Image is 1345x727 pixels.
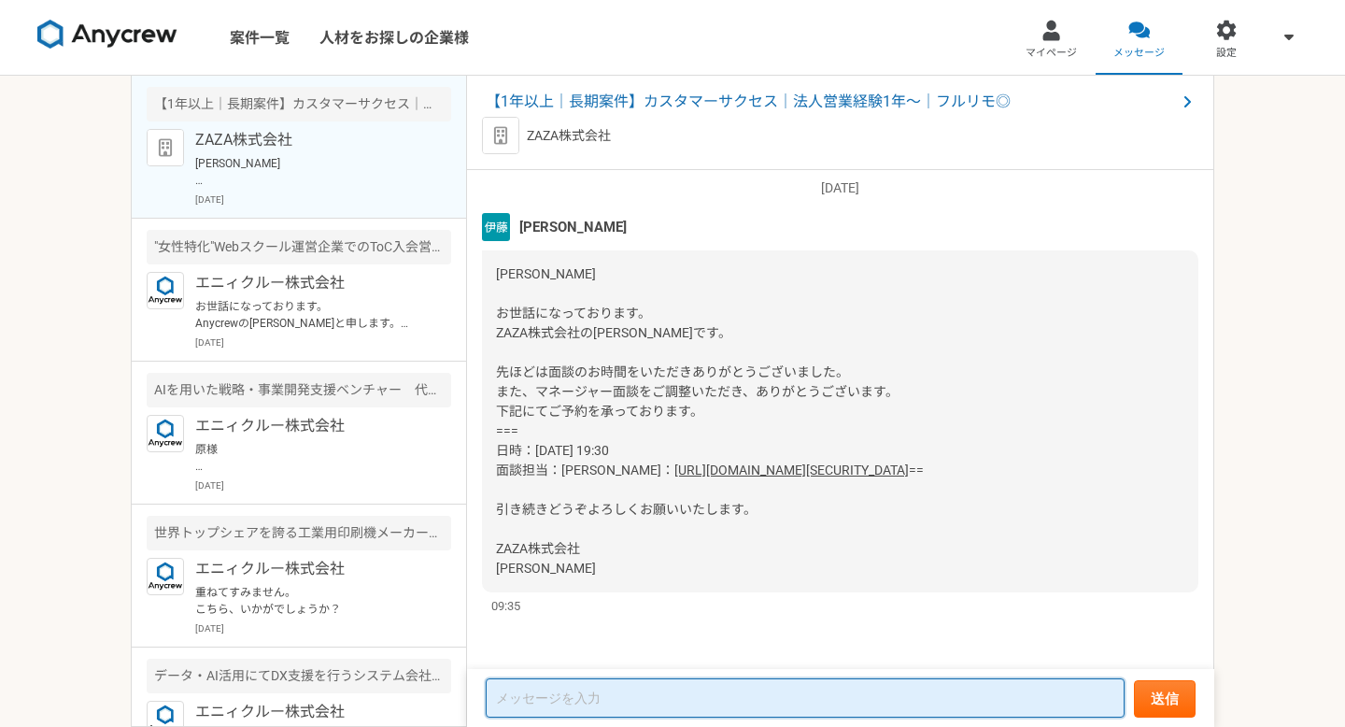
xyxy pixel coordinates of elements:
div: "女性特化"Webスクール運営企業でのToC入会営業（フルリモート可） [147,230,451,264]
span: 【1年以上｜長期案件】カスタマーサクセス｜法人営業経験1年〜｜フルリモ◎ [486,91,1176,113]
span: 設定 [1216,46,1237,61]
p: [DATE] [195,335,451,349]
img: default_org_logo-42cde973f59100197ec2c8e796e4974ac8490bb5b08a0eb061ff975e4574aa76.png [482,117,519,154]
button: 送信 [1134,680,1196,718]
p: ZAZA株式会社 [195,129,426,151]
div: AIを用いた戦略・事業開発支援ベンチャー 代表のメンター（業務コンサルタント） [147,373,451,407]
span: メッセージ [1113,46,1165,61]
img: logo_text_blue_01.png [147,272,184,309]
div: 世界トップシェアを誇る工業用印刷機メーカー 営業顧問（1,2社のみの紹介も歓迎） [147,516,451,550]
p: 原様 ご連絡が遅くなってしまい、すみません。 ご興味をお持ちいただき、ありがとうございます。 本件、非常に多数の応募をいただいておりまして、社内で協議をしておりますので、ご提案へと移れそうな場合... [195,441,426,475]
p: エニィクルー株式会社 [195,558,426,580]
p: [DATE] [195,621,451,635]
p: [DATE] [482,178,1198,198]
img: 8DqYSo04kwAAAAASUVORK5CYII= [37,20,177,50]
span: [PERSON_NAME] [519,217,627,237]
img: logo_text_blue_01.png [147,415,184,452]
div: データ・AI活用にてDX支援を行うシステム会社でのインサイドセールスを募集 [147,659,451,693]
span: 09:35 [491,597,520,615]
p: エニィクルー株式会社 [195,272,426,294]
img: default_org_logo-42cde973f59100197ec2c8e796e4974ac8490bb5b08a0eb061ff975e4574aa76.png [147,129,184,166]
p: [PERSON_NAME] お世話になっております。 ZAZA株式会社の[PERSON_NAME]です。 先ほどは面談のお時間をいただきありがとうございました。 また、マネージャー面談をご調整い... [195,155,426,189]
p: お世話になっております。 Anycrewの[PERSON_NAME]と申します。 ご経歴を拝見させていただき、お声がけさせていただきましたが、こちらの案件の応募はいかがでしょうか。 必須スキル面... [195,298,426,332]
p: [DATE] [195,478,451,492]
img: logo_text_blue_01.png [147,558,184,595]
span: マイページ [1026,46,1077,61]
img: unnamed.png [482,213,510,241]
a: [URL][DOMAIN_NAME][SECURITY_DATA] [674,463,909,478]
div: 【1年以上｜長期案件】カスタマーサクセス｜法人営業経験1年〜｜フルリモ◎ [147,87,451,121]
p: エニィクルー株式会社 [195,415,426,437]
p: [DATE] [195,192,451,207]
p: 重ねてすみません。 こちら、いかがでしょうか？ [195,584,426,618]
p: エニィクルー株式会社 [195,701,426,723]
p: ZAZA株式会社 [527,126,611,146]
span: [PERSON_NAME] お世話になっております。 ZAZA株式会社の[PERSON_NAME]です。 先ほどは面談のお時間をいただきありがとうございました。 また、マネージャー面談をご調整い... [496,266,899,478]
